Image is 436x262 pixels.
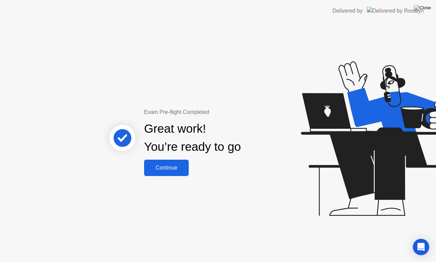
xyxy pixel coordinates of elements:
button: Continue [144,160,189,176]
div: Continue [146,165,187,171]
div: Delivered by [332,7,363,15]
div: Exam Pre-flight Completed [144,108,285,116]
img: Delivered by Rosalyn [367,7,424,15]
img: Close [414,5,431,11]
div: Great work! You’re ready to go [144,120,241,156]
div: Open Intercom Messenger [413,239,429,255]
